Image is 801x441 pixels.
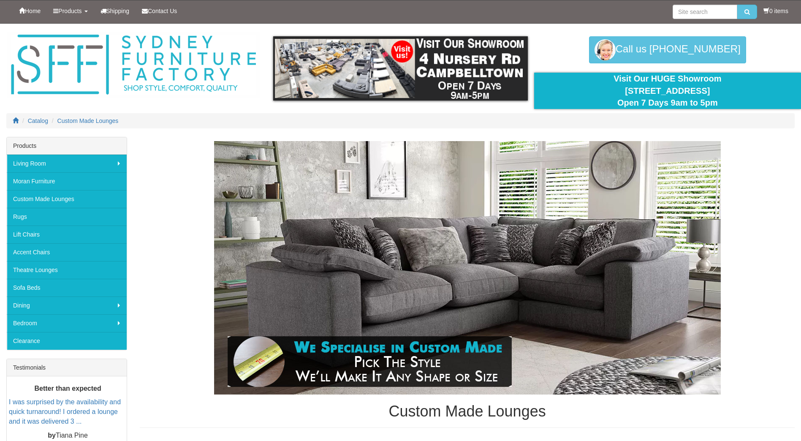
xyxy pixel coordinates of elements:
span: Products [58,8,81,14]
b: by [48,432,56,439]
a: Contact Us [136,0,183,22]
input: Site search [673,5,737,19]
a: I was surprised by the availability and quick turnaround! I ordered a lounge and it was delivered... [9,398,121,425]
img: showroom.gif [273,36,527,101]
a: Moran Furniture [7,172,127,190]
div: Testimonials [7,359,127,376]
a: Rugs [7,208,127,226]
a: Catalog [28,117,48,124]
a: Lift Chairs [7,226,127,243]
a: Living Room [7,155,127,172]
span: Shipping [106,8,130,14]
a: Accent Chairs [7,243,127,261]
a: Custom Made Lounges [57,117,119,124]
a: Products [47,0,94,22]
p: Tiana Pine [9,431,127,441]
span: Home [25,8,41,14]
div: Products [7,137,127,155]
li: 0 items [763,7,788,15]
a: Home [13,0,47,22]
a: Theatre Lounges [7,261,127,279]
span: Contact Us [148,8,177,14]
img: Sydney Furniture Factory [7,32,260,98]
a: Bedroom [7,314,127,332]
a: Sofa Beds [7,279,127,297]
a: Dining [7,297,127,314]
div: Visit Our HUGE Showroom [STREET_ADDRESS] Open 7 Days 9am to 5pm [540,73,795,109]
a: Clearance [7,332,127,350]
b: Better than expected [34,385,101,392]
img: Custom Made Lounges [214,141,721,395]
a: Shipping [94,0,136,22]
h1: Custom Made Lounges [140,403,795,420]
a: Custom Made Lounges [7,190,127,208]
